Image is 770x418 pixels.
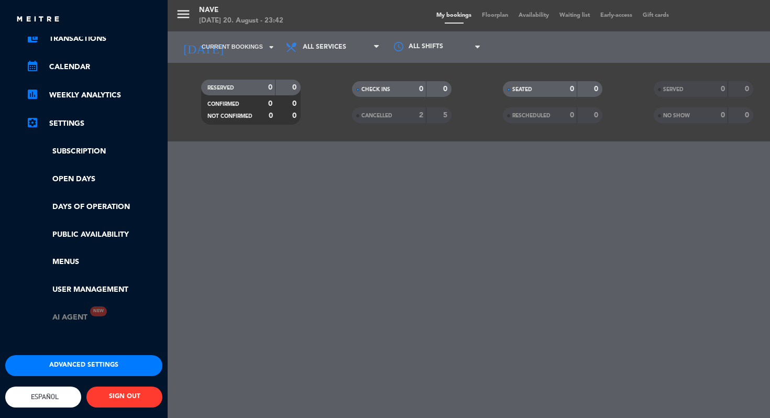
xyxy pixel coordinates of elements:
a: Settings [26,117,162,130]
a: Public availability [26,229,162,241]
a: Menus [26,256,162,268]
a: assessmentWeekly Analytics [26,89,162,102]
a: calendar_monthCalendar [26,61,162,73]
div: New [90,306,107,316]
i: assessment [26,88,39,101]
a: AI AgentNew [26,312,87,324]
a: User Management [26,284,162,296]
button: SIGN OUT [86,387,162,408]
a: Open Days [26,173,162,185]
img: MEITRE [16,16,60,24]
button: Advanced settings [5,355,162,376]
a: Days of operation [26,201,162,213]
i: account_balance_wallet [26,31,39,44]
a: Subscription [26,146,162,158]
i: settings_applications [26,116,39,129]
i: calendar_month [26,60,39,72]
a: account_balance_walletTransactions [26,32,162,45]
span: Español [28,393,59,401]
